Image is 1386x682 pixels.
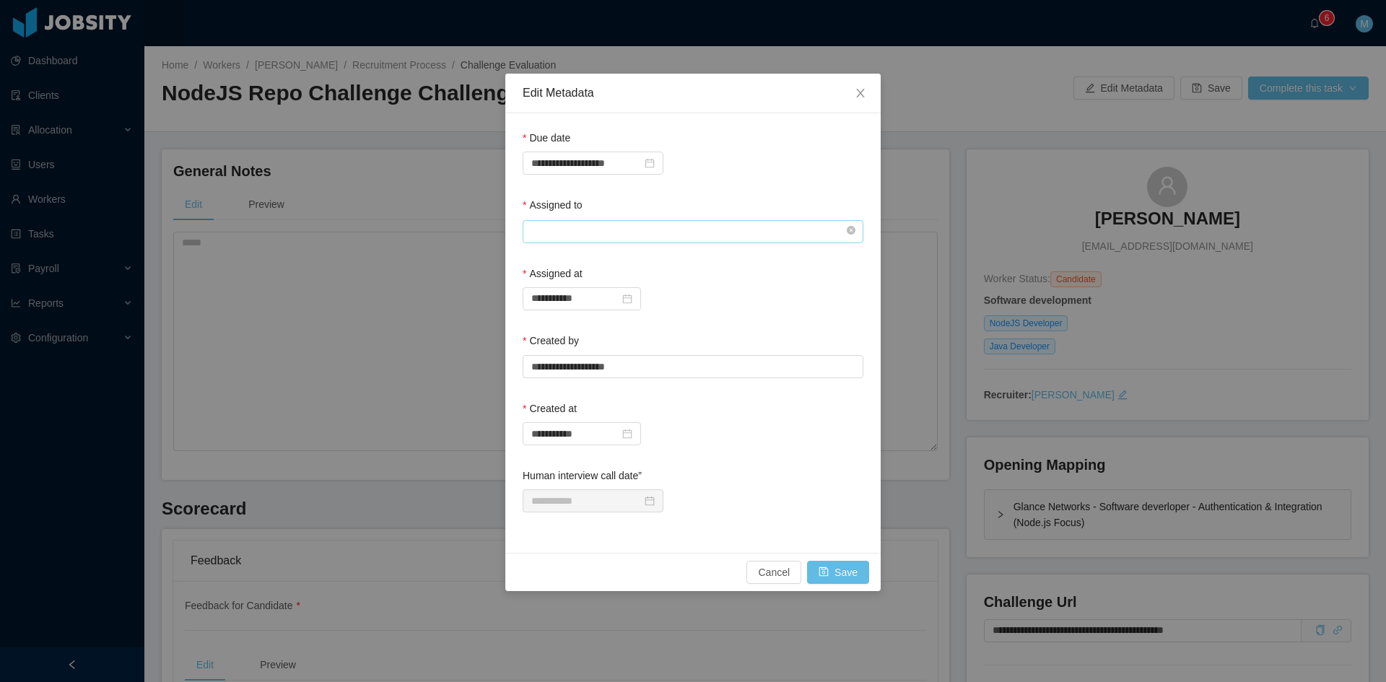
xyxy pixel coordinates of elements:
[807,561,869,584] button: icon: saveSave
[523,335,579,346] label: Created by
[523,132,570,144] label: Due date
[622,429,632,439] i: icon: calendar
[840,74,881,114] button: Close
[746,561,801,584] button: Cancel
[847,226,855,235] i: icon: close-circle
[523,268,583,279] label: Assigned at
[855,87,866,99] i: icon: close
[645,496,655,506] i: icon: calendar
[622,294,632,304] i: icon: calendar
[523,199,583,211] label: Assigned to
[645,158,655,168] i: icon: calendar
[523,403,577,414] label: Created at
[523,85,863,101] div: Edit Metadata
[523,470,642,481] label: Human interview call date”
